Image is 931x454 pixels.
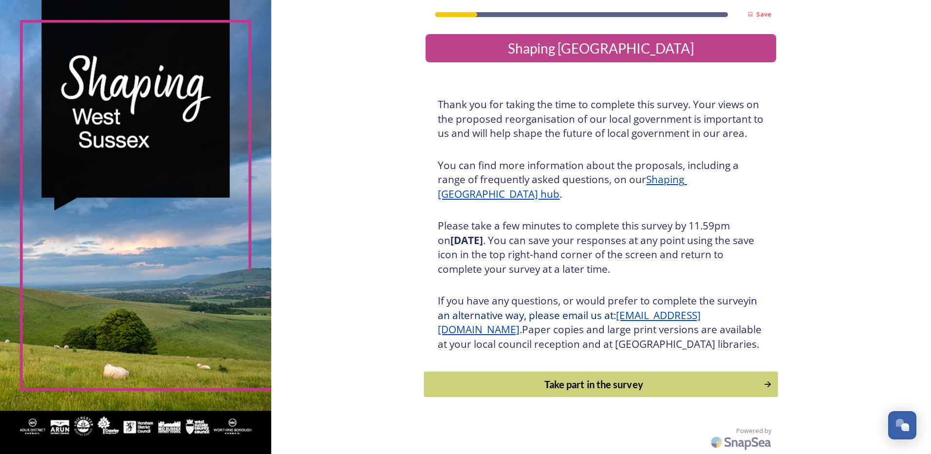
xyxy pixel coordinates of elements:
h3: You can find more information about the proposals, including a range of frequently asked question... [438,158,764,202]
span: Powered by [736,426,771,435]
button: Continue [424,372,778,397]
button: Open Chat [888,411,916,439]
strong: Save [756,10,771,19]
a: [EMAIL_ADDRESS][DOMAIN_NAME] [438,308,701,337]
span: in an alternative way, please email us at: [438,294,760,322]
div: Take part in the survey [429,377,759,392]
span: . [520,322,522,336]
h3: If you have any questions, or would prefer to complete the survey Paper copies and large print ve... [438,294,764,351]
img: SnapSea Logo [708,431,776,454]
div: Shaping [GEOGRAPHIC_DATA] [429,38,772,58]
a: Shaping [GEOGRAPHIC_DATA] hub [438,172,687,201]
h3: Thank you for taking the time to complete this survey. Your views on the proposed reorganisation ... [438,97,764,141]
h3: Please take a few minutes to complete this survey by 11.59pm on . You can save your responses at ... [438,219,764,276]
strong: [DATE] [450,233,483,247]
